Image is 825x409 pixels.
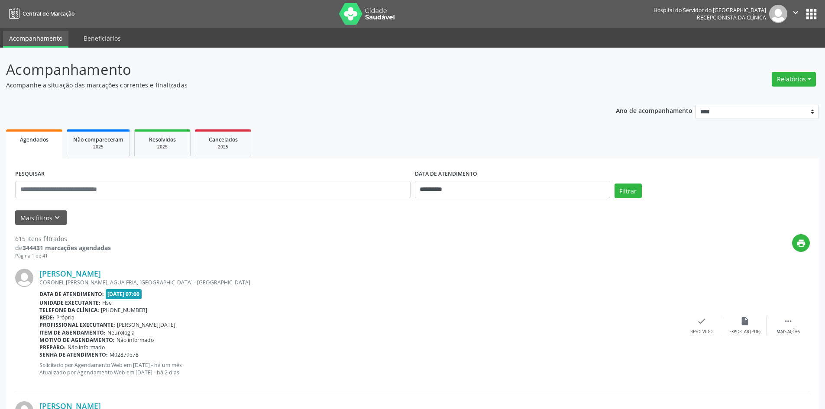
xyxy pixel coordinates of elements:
b: Unidade executante: [39,299,100,306]
i: print [796,238,806,248]
i: check [697,316,706,326]
b: Item de agendamento: [39,329,106,336]
button:  [787,5,804,23]
span: Recepcionista da clínica [697,14,766,21]
span: Não informado [116,336,154,344]
button: print [792,234,810,252]
div: 2025 [141,144,184,150]
button: Relatórios [772,72,816,87]
b: Profissional executante: [39,321,115,328]
span: [PERSON_NAME][DATE] [117,321,175,328]
button: Filtrar [615,184,642,198]
span: Central de Marcação [23,10,74,17]
a: [PERSON_NAME] [39,269,101,278]
div: CORONEL [PERSON_NAME], AGUA FRIA, [GEOGRAPHIC_DATA] - [GEOGRAPHIC_DATA] [39,279,680,286]
div: Mais ações [776,329,800,335]
div: 2025 [73,144,123,150]
span: Neurologia [107,329,135,336]
strong: 344431 marcações agendadas [23,244,111,252]
span: Hse [102,299,112,306]
span: Resolvidos [149,136,176,143]
p: Acompanhe a situação das marcações correntes e finalizadas [6,81,575,90]
div: 615 itens filtrados [15,234,111,243]
div: 2025 [201,144,245,150]
b: Senha de atendimento: [39,351,108,358]
button: Mais filtroskeyboard_arrow_down [15,210,67,225]
label: PESQUISAR [15,167,45,181]
span: M02879578 [110,351,139,358]
a: Beneficiários [78,31,127,46]
b: Telefone da clínica: [39,306,99,314]
label: DATA DE ATENDIMENTO [415,167,477,181]
span: Própria [56,314,74,321]
span: Cancelados [209,136,238,143]
img: img [769,5,787,23]
b: Preparo: [39,344,66,351]
img: img [15,269,33,287]
div: Exportar (PDF) [729,329,760,335]
button: apps [804,6,819,22]
b: Motivo de agendamento: [39,336,115,344]
span: Agendados [20,136,49,143]
i:  [791,8,800,17]
span: [DATE] 07:00 [106,289,142,299]
b: Rede: [39,314,55,321]
p: Solicitado por Agendamento Web em [DATE] - há um mês Atualizado por Agendamento Web em [DATE] - h... [39,361,680,376]
i: keyboard_arrow_down [52,213,62,222]
i: insert_drive_file [740,316,750,326]
div: de [15,243,111,252]
a: Acompanhamento [3,31,68,48]
div: Resolvido [690,329,712,335]
a: Central de Marcação [6,6,74,21]
span: [PHONE_NUMBER] [101,306,147,314]
span: Não compareceram [73,136,123,143]
div: Hospital do Servidor do [GEOGRAPHIC_DATA] [654,6,766,14]
i:  [783,316,793,326]
p: Acompanhamento [6,59,575,81]
b: Data de atendimento: [39,290,104,298]
p: Ano de acompanhamento [616,105,692,116]
div: Página 1 de 41 [15,252,111,260]
span: Não informado [68,344,105,351]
